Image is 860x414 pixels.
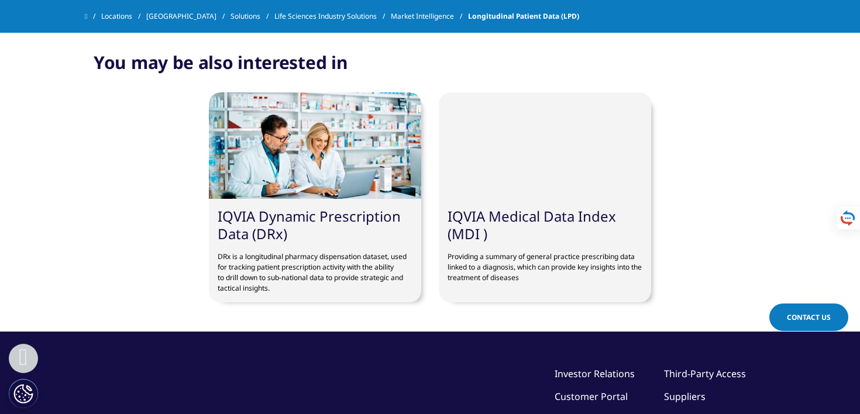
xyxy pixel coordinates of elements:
[555,367,635,380] a: Investor Relations
[94,51,348,74] h2: You may be also interested in
[274,6,391,27] a: Life Sciences Industry Solutions
[468,6,579,27] span: Longitudinal Patient Data (LPD)
[555,390,628,403] a: Customer Portal
[664,367,746,380] a: Third-Party Access
[664,390,706,403] a: Suppliers
[769,303,848,331] a: Contact Us
[146,6,231,27] a: [GEOGRAPHIC_DATA]
[218,243,412,294] p: DRx is a longitudinal pharmacy dispensation dataset, used for tracking patient prescription activ...
[448,243,642,283] p: Providing a summary of general practice prescribing data linked to a diagnosis, which can provide...
[9,379,38,408] button: Impostazioni cookie
[391,6,468,27] a: Market Intelligence
[101,6,146,27] a: Locations
[218,206,401,243] a: IQVIA Dynamic Prescription Data (DRx)
[787,312,831,322] span: Contact Us
[231,6,274,27] a: Solutions
[448,206,616,243] a: IQVIA Medical Data Index (MDI )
